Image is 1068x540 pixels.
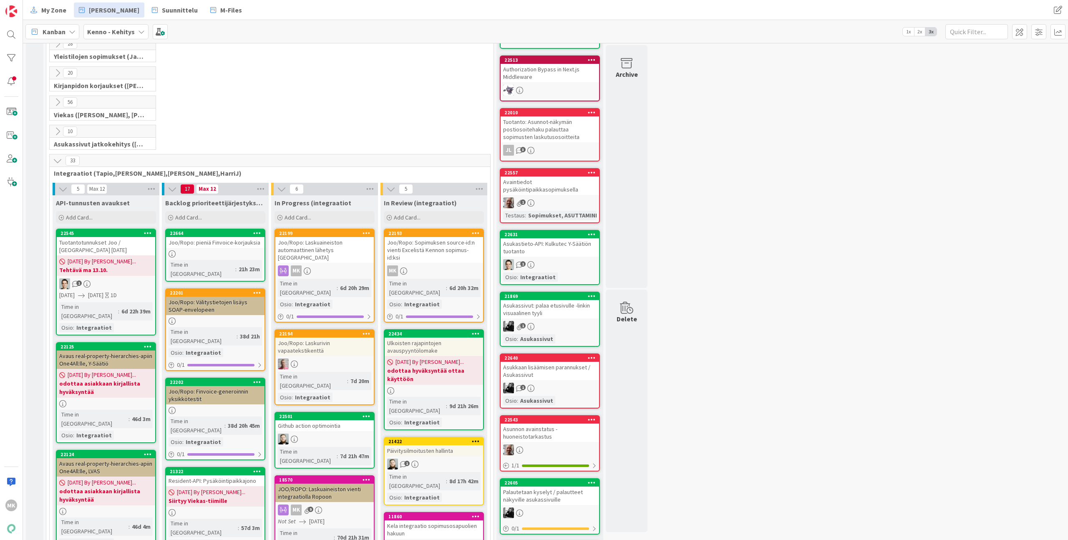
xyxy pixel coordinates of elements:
[402,493,442,502] div: Integraatiot
[275,329,375,405] a: 22194Joo/Ropo: Laskurivin vapaatekstikenttäHJTime in [GEOGRAPHIC_DATA]:7d 20mOsio:Integraatiot
[170,379,264,385] div: 22202
[501,85,599,96] div: LM
[501,362,599,380] div: Asukkaan lisäämisen parannukset / Asukassivut
[387,459,398,469] img: SH
[337,283,338,293] span: :
[290,184,304,194] span: 6
[74,3,144,18] a: [PERSON_NAME]
[224,421,226,430] span: :
[503,259,514,270] img: TT
[239,523,262,532] div: 57d 3m
[395,358,464,366] span: [DATE] By [PERSON_NAME]...
[275,311,374,322] div: 0/1
[220,5,242,15] span: M-Files
[226,421,262,430] div: 38d 20h 45m
[130,522,153,531] div: 46d 4m
[501,116,599,142] div: Tuotanto: Asunnot-näkymän postiosoitehaku palauttaa sopimusten laskutusosoitteita
[147,3,203,18] a: Suunnittelu
[394,214,421,221] span: Add Card...
[73,323,74,332] span: :
[525,211,526,220] span: :
[54,169,480,177] span: Integraatiot (Tapio,Santeri,Marko,HarriJ)
[59,487,153,504] b: odottaa asiakkaan kirjallista hyväksyntää
[518,396,555,405] div: Asukassivut
[500,415,600,472] a: 22543Asunnon avainstatus - huoneistotarkastusVH1/1
[43,27,65,37] span: Kanban
[118,307,119,316] span: :
[348,376,371,386] div: 7d 20m
[68,371,136,379] span: [DATE] By [PERSON_NAME]...
[111,291,117,300] div: 1D
[501,259,599,270] div: TT
[501,238,599,257] div: Asukastieto-API: Kulkutec Y-Säätiön tuotanto
[182,437,184,447] span: :
[503,444,514,455] img: VH
[278,447,337,465] div: Time in [GEOGRAPHIC_DATA]
[275,230,374,263] div: 22199Joo/Ropo: Laskuaineiston automaattinen lähetys [GEOGRAPHIC_DATA]
[279,230,374,236] div: 22199
[501,197,599,208] div: VH
[504,170,599,176] div: 22557
[166,449,264,459] div: 0/1
[387,366,481,383] b: odottaa hyväksyntää ottaa käyttöön
[401,300,402,309] span: :
[59,291,75,300] span: [DATE]
[166,297,264,315] div: Joo/Ropo: Välitystietojen lisäys SOAP-envelopeen
[399,184,413,194] span: 5
[500,292,600,347] a: 21869Asukassivut: palaa etusivulle -linkin visuaalinen tyyliKMOsio:Asukassivut
[446,477,447,486] span: :
[517,273,518,282] span: :
[501,231,599,238] div: 22631
[237,332,238,341] span: :
[275,505,374,515] div: MK
[166,475,264,486] div: Resident-API: Pysäköintipaikkajono
[500,230,600,285] a: 22631Asukastieto-API: Kulkutec Y-Säätiön tuotantoTTOsio:Integraatiot
[503,334,517,343] div: Osio
[57,451,155,458] div: 22124
[165,378,265,460] a: 22202Joo/Ropo: Finvoice-generoinnin yksikkötestitTime in [GEOGRAPHIC_DATA]:38d 20h 45mOsio:Integr...
[166,468,264,475] div: 21322
[57,343,155,369] div: 22125Avaus real-property-hierarchies-apiin One4All:lle, Y-Säätiö
[166,230,264,248] div: 22664Joo/Ropo: pieniä Finvoice-korjauksia
[177,450,185,459] span: 0 / 1
[501,231,599,257] div: 22631Asukastieto-API: Kulkutec Y-Säätiön tuotanto
[54,81,145,90] span: Kirjanpidon korjaukset (Jussi, JaakkoHä)
[166,386,264,404] div: Joo/Ropo: Finvoice-generoinnin yksikkötestit
[278,300,292,309] div: Osio
[278,393,292,402] div: Osio
[169,327,237,346] div: Time in [GEOGRAPHIC_DATA]
[500,478,600,535] a: 22605Palautetaan kyselyt / palautteet näkyville asukassivuilleKM0/1
[501,56,599,82] div: 22513Authorization Bypass in Next.js Middleware
[501,416,599,424] div: 22543
[501,109,599,142] div: 22010Tuotanto: Asunnot-näkymän postiosoitehaku palauttaa sopimusten laskutusosoitteita
[59,323,73,332] div: Osio
[945,24,1008,39] input: Quick Filter...
[88,291,103,300] span: [DATE]
[89,5,139,15] span: [PERSON_NAME]
[60,230,155,236] div: 22545
[293,300,332,309] div: Integraatiot
[165,288,265,371] a: 22201Joo/Ropo: Välitystietojen lisäys SOAP-envelopeenTime in [GEOGRAPHIC_DATA]:38d 21hOsio:Integr...
[446,401,447,411] span: :
[169,497,262,505] b: Siirtyy Viekas-tiimille
[501,416,599,442] div: 22543Asunnon avainstatus - huoneistotarkastus
[504,57,599,63] div: 22513
[59,431,73,440] div: Osio
[385,311,483,322] div: 0/1
[63,97,77,107] span: 56
[73,431,74,440] span: :
[384,437,484,505] a: 21422Päivitysilmoitusten hallintaSHTime in [GEOGRAPHIC_DATA]:8d 17h 42mOsio:Integraatiot
[68,478,136,487] span: [DATE] By [PERSON_NAME]...
[384,329,484,430] a: 22434Ulkoisten rajapintojen avauspyyntölomake[DATE] By [PERSON_NAME]...odottaa hyväksyntää ottaa ...
[395,312,403,321] span: 0 / 1
[511,461,519,470] span: 1 / 1
[285,214,311,221] span: Add Card...
[275,199,351,207] span: In Progress (integraatiot
[501,479,599,487] div: 22605
[170,230,264,236] div: 22664
[503,321,514,332] img: KM
[388,331,483,337] div: 22434
[388,230,483,236] div: 22193
[401,493,402,502] span: :
[57,343,155,351] div: 22125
